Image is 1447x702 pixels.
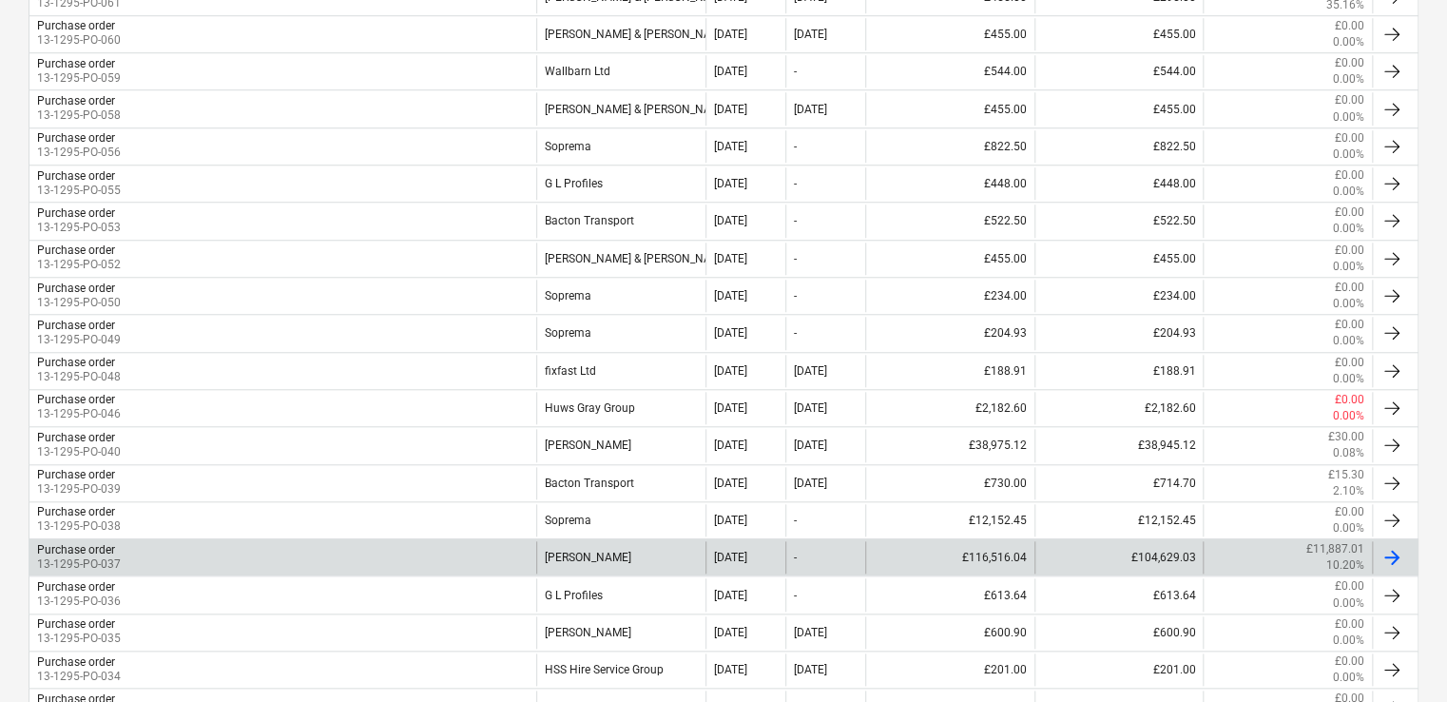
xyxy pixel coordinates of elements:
[865,92,1034,125] div: £455.00
[37,543,115,556] div: Purchase order
[37,594,121,610] p: 13-1295-PO-036
[37,183,121,199] p: 13-1295-PO-055
[1034,392,1204,424] div: £2,182.60
[1034,504,1204,536] div: £12,152.45
[1333,296,1364,312] p: 0.00%
[1333,221,1364,237] p: 0.00%
[37,406,121,422] p: 13-1295-PO-046
[37,431,115,444] div: Purchase order
[1333,633,1364,649] p: 0.00%
[794,252,797,265] div: -
[536,243,705,275] div: [PERSON_NAME] & [PERSON_NAME] Consultancy
[1333,109,1364,126] p: 0.00%
[37,556,121,573] p: 13-1295-PO-037
[714,28,747,41] div: [DATE]
[794,514,797,527] div: -
[865,616,1034,649] div: £600.90
[1034,205,1204,237] div: £522.50
[1034,355,1204,387] div: £188.91
[865,541,1034,574] div: £116,516.04
[865,355,1034,387] div: £188.91
[536,541,705,574] div: [PERSON_NAME]
[1333,371,1364,387] p: 0.00%
[37,94,115,107] div: Purchase order
[794,214,797,227] div: -
[1034,280,1204,312] div: £234.00
[1335,55,1364,71] p: £0.00
[794,401,827,415] div: [DATE]
[1335,92,1364,108] p: £0.00
[536,130,705,163] div: Soprema
[1335,18,1364,34] p: £0.00
[1328,467,1364,483] p: £15.30
[37,481,121,497] p: 13-1295-PO-039
[714,589,747,602] div: [DATE]
[794,477,827,490] div: [DATE]
[37,319,115,332] div: Purchase order
[1333,408,1364,424] p: 0.00%
[794,439,827,452] div: [DATE]
[714,140,747,153] div: [DATE]
[794,140,797,153] div: -
[1335,653,1364,670] p: £0.00
[1333,445,1364,461] p: 0.08%
[37,107,121,124] p: 13-1295-PO-058
[1335,616,1364,633] p: £0.00
[794,326,797,340] div: -
[1034,317,1204,349] div: £204.93
[1034,55,1204,88] div: £544.00
[37,393,115,406] div: Purchase order
[865,243,1034,275] div: £455.00
[536,616,705,649] div: [PERSON_NAME]
[37,169,115,183] div: Purchase order
[1034,243,1204,275] div: £455.00
[794,626,827,639] div: [DATE]
[865,467,1034,499] div: £730.00
[794,551,797,564] div: -
[1335,130,1364,146] p: £0.00
[865,55,1034,88] div: £544.00
[714,514,747,527] div: [DATE]
[37,257,121,273] p: 13-1295-PO-052
[794,28,827,41] div: [DATE]
[865,504,1034,536] div: £12,152.45
[1335,205,1364,221] p: £0.00
[37,19,115,32] div: Purchase order
[37,468,115,481] div: Purchase order
[536,92,705,125] div: [PERSON_NAME] & [PERSON_NAME] Consultancy
[1333,595,1364,612] p: 0.00%
[1034,167,1204,200] div: £448.00
[714,252,747,265] div: [DATE]
[536,467,705,499] div: Bacton Transport
[714,103,747,116] div: [DATE]
[536,578,705,611] div: G L Profiles
[536,355,705,387] div: fixfast Ltd
[865,167,1034,200] div: £448.00
[536,55,705,88] div: Wallbarn Ltd
[37,580,115,594] div: Purchase order
[1034,429,1204,461] div: £38,945.12
[536,18,705,50] div: [PERSON_NAME] & [PERSON_NAME] Consultancy
[714,663,747,676] div: [DATE]
[37,32,121,49] p: 13-1295-PO-060
[865,205,1034,237] div: £522.50
[714,177,747,190] div: [DATE]
[1034,130,1204,163] div: £822.50
[865,130,1034,163] div: £822.50
[37,57,115,70] div: Purchase order
[1333,34,1364,50] p: 0.00%
[1333,520,1364,536] p: 0.00%
[1034,92,1204,125] div: £455.00
[1333,670,1364,686] p: 0.00%
[536,205,705,237] div: Bacton Transport
[536,317,705,349] div: Soprema
[714,214,747,227] div: [DATE]
[37,369,121,385] p: 13-1295-PO-048
[536,504,705,536] div: Soprema
[536,429,705,461] div: [PERSON_NAME]
[714,326,747,340] div: [DATE]
[1034,18,1204,50] div: £455.00
[536,167,705,200] div: G L Profiles
[1335,317,1364,333] p: £0.00
[794,589,797,602] div: -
